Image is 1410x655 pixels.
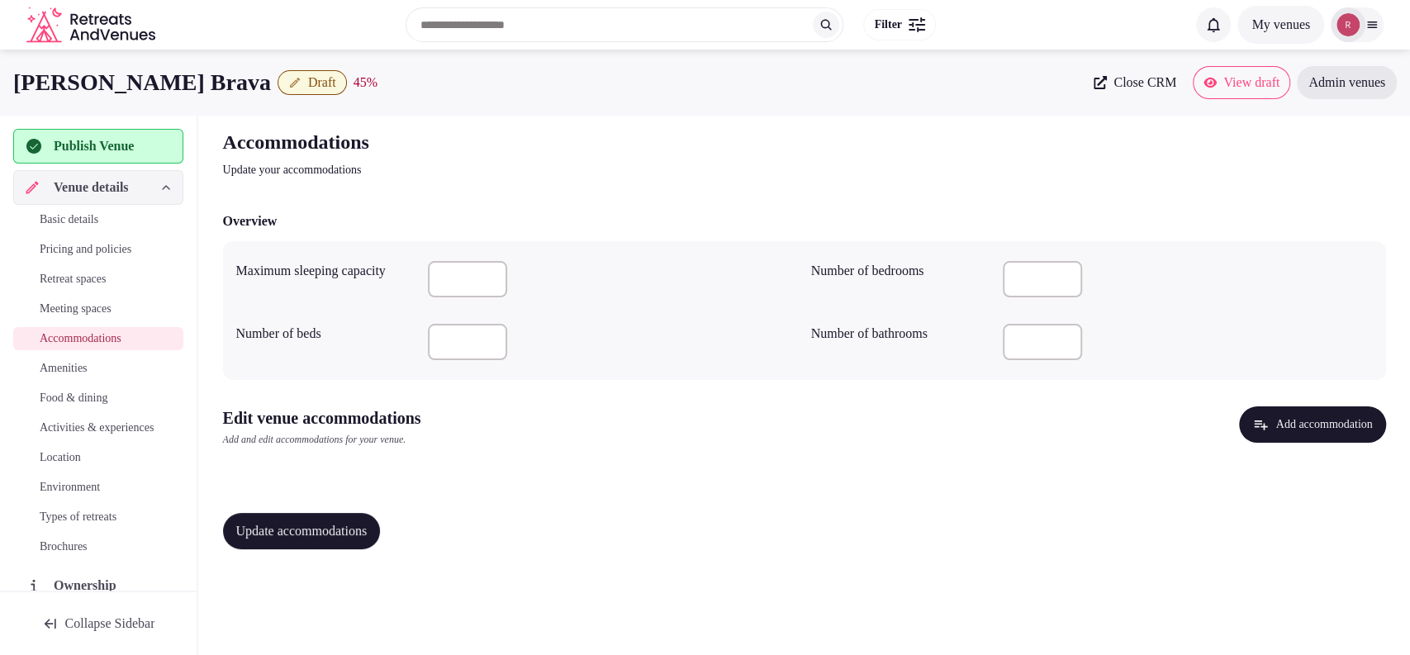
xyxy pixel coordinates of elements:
div: 45 % [354,73,377,93]
span: Basic details [40,211,98,228]
a: Accommodations [13,327,183,350]
button: Publish Venue [13,129,183,164]
a: Location [13,446,183,469]
img: robiejavier [1336,13,1360,36]
span: Location [40,449,81,466]
span: Amenities [40,360,88,377]
label: Maximum sleeping capacity [236,264,415,278]
span: Environment [40,479,100,496]
p: Update your accommodations [223,162,778,178]
label: Number of beds [236,327,415,340]
span: Ownership [54,576,123,596]
a: Visit the homepage [26,7,159,44]
span: Venue details [54,178,129,197]
button: Draft [278,70,347,95]
span: Draft [308,74,336,91]
span: Types of retreats [40,509,116,525]
button: Update accommodations [223,513,381,549]
button: My venues [1237,6,1324,44]
a: Meeting spaces [13,297,183,320]
span: Accommodations [40,330,121,347]
p: Add and edit accommodations for your venue. [223,433,421,447]
h2: Edit venue accommodations [223,406,421,430]
h1: [PERSON_NAME] Brava [13,66,271,98]
button: Collapse Sidebar [13,605,183,642]
span: Retreat spaces [40,271,106,287]
a: Environment [13,476,183,499]
span: View draft [1223,74,1279,91]
label: Number of bedrooms [811,264,990,278]
span: Activities & experiences [40,420,154,436]
h2: Accommodations [223,129,778,155]
span: Update accommodations [236,523,368,539]
a: Pricing and policies [13,238,183,261]
h2: Overview [223,211,278,231]
a: Basic details [13,208,183,231]
a: Amenities [13,357,183,380]
span: Brochures [40,539,88,555]
span: Food & dining [40,390,107,406]
a: Food & dining [13,387,183,410]
label: Number of bathrooms [811,327,990,340]
a: Retreat spaces [13,268,183,291]
span: Meeting spaces [40,301,112,317]
button: 45% [354,73,377,93]
button: Filter [863,9,935,40]
a: Ownership [13,568,183,603]
a: Activities & experiences [13,416,183,439]
a: My venues [1237,17,1324,31]
a: Admin venues [1297,66,1397,99]
a: Close CRM [1084,66,1186,99]
span: Admin venues [1308,74,1385,91]
a: Brochures [13,535,183,558]
span: Pricing and policies [40,241,131,258]
span: Close CRM [1113,74,1176,91]
span: Filter [874,17,901,33]
span: Publish Venue [54,136,134,156]
a: Types of retreats [13,505,183,529]
span: Collapse Sidebar [65,615,155,632]
a: View draft [1193,66,1290,99]
button: Add accommodation [1239,406,1385,443]
svg: Retreats and Venues company logo [26,7,159,44]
